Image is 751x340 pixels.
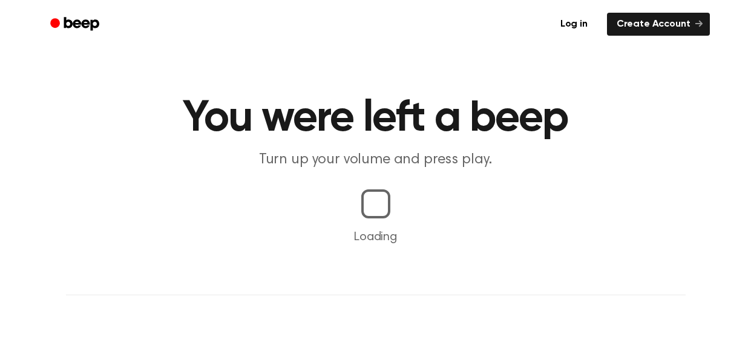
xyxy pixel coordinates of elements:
[42,13,110,36] a: Beep
[607,13,710,36] a: Create Account
[66,97,686,140] h1: You were left a beep
[143,150,608,170] p: Turn up your volume and press play.
[548,10,600,38] a: Log in
[15,228,736,246] p: Loading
